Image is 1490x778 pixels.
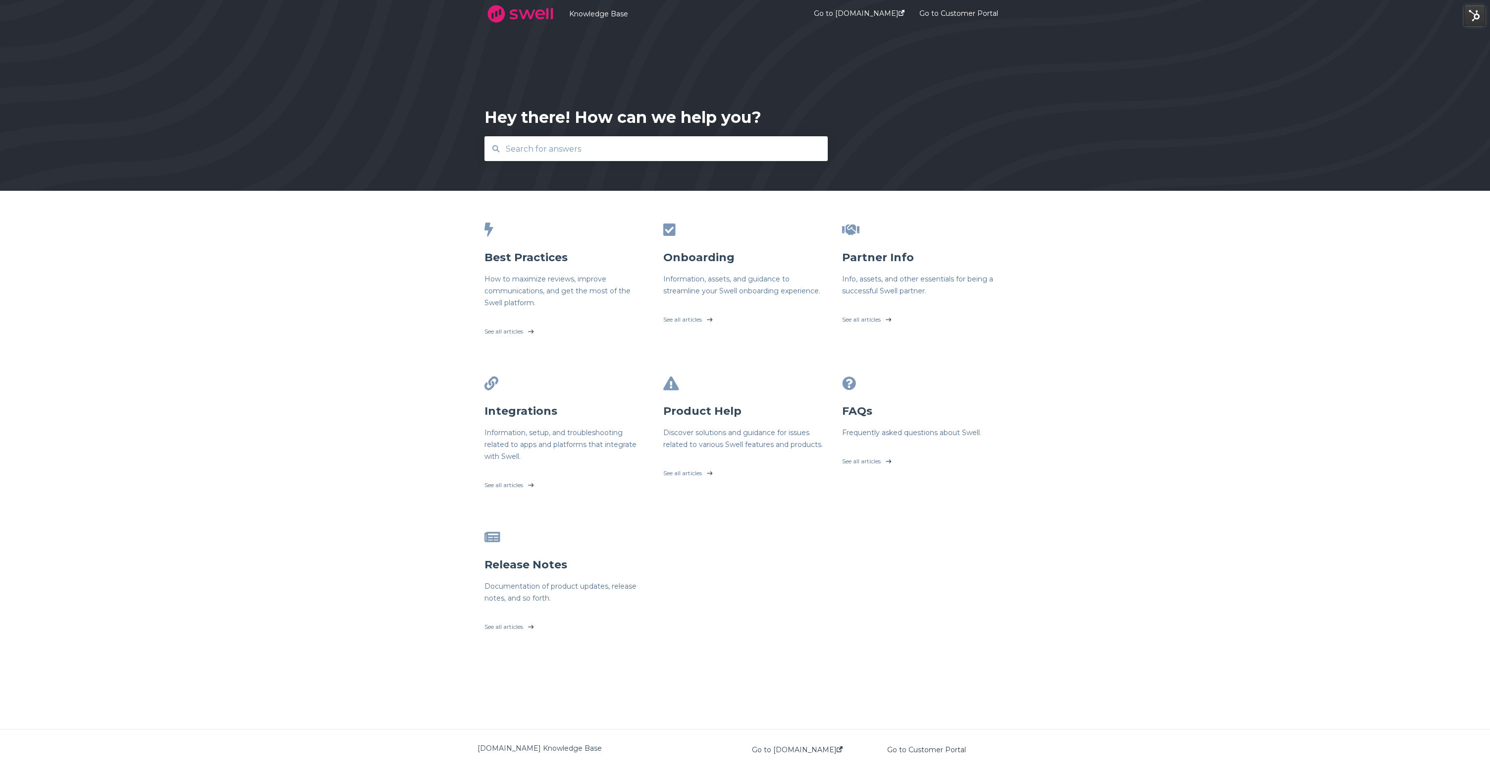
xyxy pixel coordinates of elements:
span:  [484,377,498,390]
h3: Integrations [484,404,648,419]
h3: FAQs [842,404,1006,419]
a: See all articles [484,612,648,637]
h6: Frequently asked questions about Swell. [842,427,1006,439]
a: See all articles [484,317,648,341]
a: Knowledge Base [569,9,784,18]
h6: Information, assets, and guidance to streamline your Swell onboarding experience. [663,273,827,297]
a: See all articles [484,470,648,495]
h6: Documentation of product updates, release notes, and so forth. [484,580,648,604]
span:  [842,377,856,390]
img: HubSpot Tools Menu Toggle [1464,5,1485,26]
input: Search for answers [500,138,813,160]
a: See all articles [663,305,827,330]
h3: Partner Info [842,250,1006,265]
h6: Info, assets, and other essentials for being a successful Swell partner. [842,273,1006,297]
h6: Information, setup, and troubleshooting related to apps and platforms that integrate with Swell. [484,427,648,462]
img: company logo [484,1,556,26]
a: See all articles [663,458,827,483]
a: Go to [DOMAIN_NAME] [752,746,843,754]
a: Go to Customer Portal [887,746,966,754]
div: [DOMAIN_NAME] Knowledge Base [478,742,745,754]
h6: Discover solutions and guidance for issues related to various Swell features and products. [663,427,827,450]
h3: Best Practices [484,250,648,265]
h6: How to maximize reviews, improve communications, and get the most of the Swell platform. [484,273,648,309]
span:  [663,377,679,390]
h3: Onboarding [663,250,827,265]
a: See all articles [842,446,1006,471]
span:  [484,530,500,544]
a: See all articles [842,305,1006,330]
h3: Release Notes [484,557,648,572]
span:  [484,223,493,237]
span:  [663,223,676,237]
div: Hey there! How can we help you? [484,107,761,128]
h3: Product Help [663,404,827,419]
span:  [842,223,859,237]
